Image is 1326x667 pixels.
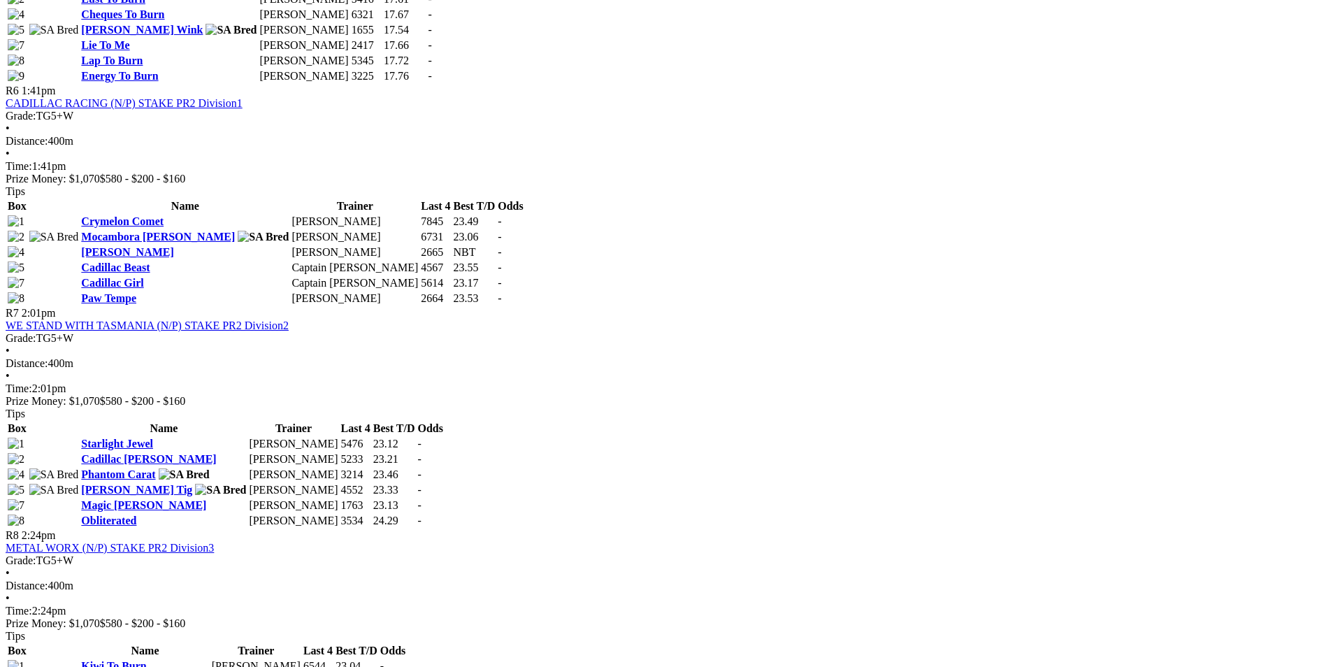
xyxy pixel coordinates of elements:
[498,277,501,289] span: -
[8,24,24,36] img: 5
[22,85,56,96] span: 1:41pm
[6,320,289,331] a: WE STAND WITH TASMANIA (N/P) STAKE PR2 Division2
[8,438,24,450] img: 1
[291,215,419,229] td: [PERSON_NAME]
[6,357,48,369] span: Distance:
[29,468,79,481] img: SA Bred
[29,484,79,496] img: SA Bred
[498,215,501,227] span: -
[373,422,416,436] th: Best T/D
[6,135,48,147] span: Distance:
[248,483,338,497] td: [PERSON_NAME]
[373,452,416,466] td: 23.21
[6,160,32,172] span: Time:
[8,468,24,481] img: 4
[420,245,451,259] td: 2665
[100,395,186,407] span: $580 - $200 - $160
[453,261,496,275] td: 23.55
[340,514,371,528] td: 3534
[291,245,419,259] td: [PERSON_NAME]
[6,110,1320,122] div: TG5+W
[428,70,432,82] span: -
[6,554,1320,567] div: TG5+W
[81,246,173,258] a: [PERSON_NAME]
[211,644,301,658] th: Trainer
[417,468,421,480] span: -
[417,484,421,496] span: -
[351,8,382,22] td: 6321
[6,617,1320,630] div: Prize Money: $1,070
[8,515,24,527] img: 8
[259,69,349,83] td: [PERSON_NAME]
[81,24,203,36] a: [PERSON_NAME] Wink
[248,514,338,528] td: [PERSON_NAME]
[420,292,451,306] td: 2664
[291,199,419,213] th: Trainer
[291,276,419,290] td: Captain [PERSON_NAME]
[6,542,214,554] a: METAL WORX (N/P) STAKE PR2 Division3
[417,453,421,465] span: -
[417,438,421,450] span: -
[80,199,289,213] th: Name
[8,292,24,305] img: 8
[248,422,338,436] th: Trainer
[420,215,451,229] td: 7845
[420,261,451,275] td: 4567
[6,135,1320,148] div: 400m
[8,246,24,259] img: 4
[22,307,56,319] span: 2:01pm
[80,644,209,658] th: Name
[81,39,129,51] a: Lie To Me
[81,438,153,450] a: Starlight Jewel
[6,567,10,579] span: •
[340,468,371,482] td: 3214
[259,8,349,22] td: [PERSON_NAME]
[497,199,524,213] th: Odds
[340,483,371,497] td: 4552
[100,173,186,185] span: $580 - $200 - $160
[8,422,27,434] span: Box
[6,605,32,617] span: Time:
[428,39,432,51] span: -
[248,468,338,482] td: [PERSON_NAME]
[6,408,25,419] span: Tips
[453,230,496,244] td: 23.06
[6,345,10,357] span: •
[6,160,1320,173] div: 1:41pm
[6,580,48,591] span: Distance:
[8,215,24,228] img: 1
[259,54,349,68] td: [PERSON_NAME]
[6,97,243,109] a: CADILLAC RACING (N/P) STAKE PR2 Division1
[8,453,24,466] img: 2
[453,215,496,229] td: 23.49
[81,484,192,496] a: [PERSON_NAME] Tig
[291,292,419,306] td: [PERSON_NAME]
[8,231,24,243] img: 2
[8,261,24,274] img: 5
[340,499,371,512] td: 1763
[8,55,24,67] img: 8
[340,437,371,451] td: 5476
[6,332,1320,345] div: TG5+W
[8,200,27,212] span: Box
[420,199,451,213] th: Last 4
[303,644,333,658] th: Last 4
[428,55,432,66] span: -
[248,452,338,466] td: [PERSON_NAME]
[8,645,27,657] span: Box
[6,529,19,541] span: R8
[380,644,406,658] th: Odds
[373,499,416,512] td: 23.13
[6,307,19,319] span: R7
[351,69,382,83] td: 3225
[159,468,210,481] img: SA Bred
[81,215,164,227] a: Crymelon Comet
[8,70,24,83] img: 9
[81,55,143,66] a: Lap To Burn
[383,8,426,22] td: 17.67
[420,276,451,290] td: 5614
[29,231,79,243] img: SA Bred
[498,246,501,258] span: -
[81,231,235,243] a: Mocambora [PERSON_NAME]
[6,357,1320,370] div: 400m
